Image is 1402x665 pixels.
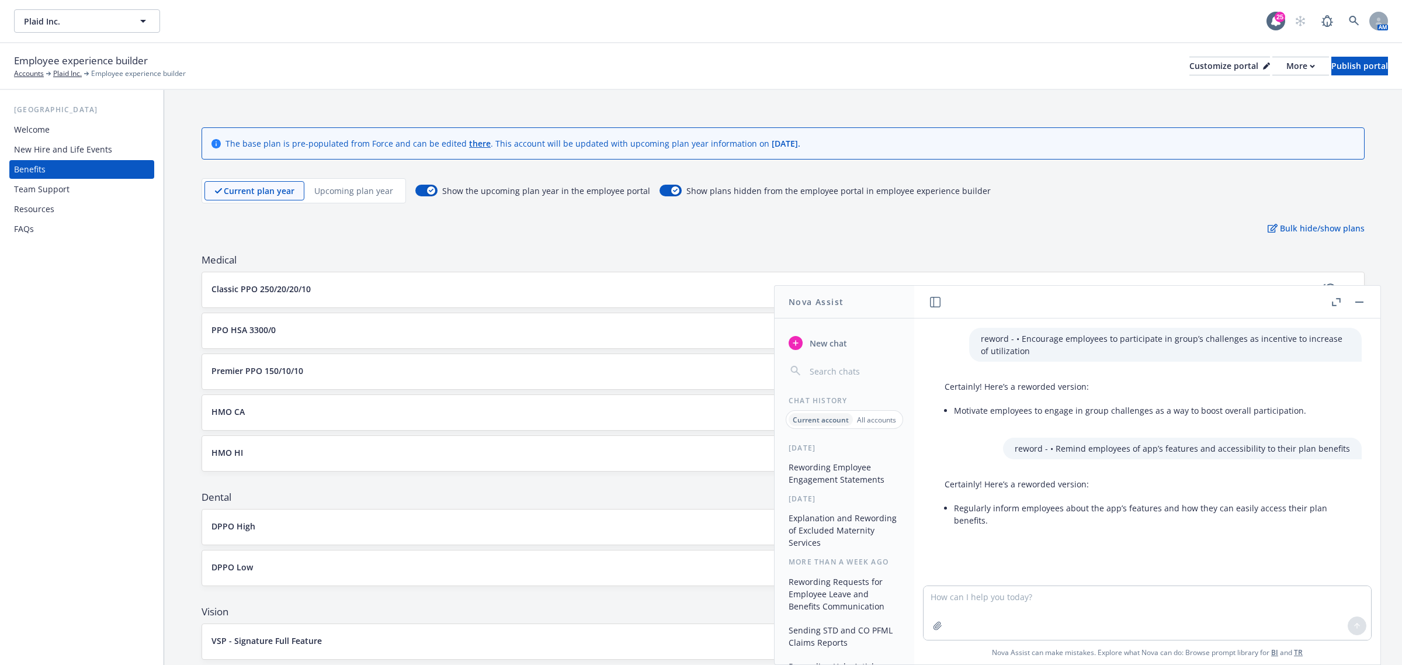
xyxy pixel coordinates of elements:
div: Welcome [14,120,50,139]
input: Search chats [807,363,900,379]
button: Sending STD and CO PFML Claims Reports [784,621,905,652]
a: Plaid Inc. [53,68,82,79]
li: Motivate employees to engage in group challenges as a way to boost overall participation. [954,402,1306,419]
button: PPO HSA 3300/0 [211,324,1299,336]
span: New chat [807,337,847,349]
p: DPPO Low [211,561,253,573]
span: . This account will be updated with upcoming plan year information on [491,138,772,149]
a: editPencil [1341,282,1355,296]
a: Report a Bug [1316,9,1339,33]
button: More [1272,57,1329,75]
span: Vision [202,605,1365,619]
a: Search [1342,9,1366,33]
h1: Nova Assist [789,296,844,308]
a: Welcome [9,120,154,139]
button: New chat [784,332,905,354]
div: [DATE] [775,494,914,504]
p: Bulk hide/show plans [1268,222,1365,234]
p: Upcoming plan year [314,185,393,197]
a: Benefits [9,160,154,179]
span: Employee experience builder [91,68,186,79]
button: Customize portal [1189,57,1270,75]
button: DPPO High [211,520,1299,532]
button: Premier PPO 150/10/10 [211,365,1299,377]
a: TR [1294,647,1303,657]
a: FAQs [9,220,154,238]
p: Current account [793,415,849,425]
div: Chat History [775,396,914,406]
div: 25 [1275,12,1285,22]
div: FAQs [14,220,34,238]
div: [DATE] [775,443,914,453]
a: Resources [9,200,154,219]
div: Resources [14,200,54,219]
span: Dental [202,490,1365,504]
p: reword - • Encourage employees to participate in group’s challenges as incentive to increase of u... [981,332,1350,357]
button: Explanation and Rewording of Excluded Maternity Services [784,508,905,552]
a: Team Support [9,180,154,199]
p: Premier PPO 150/10/10 [211,365,303,377]
button: VSP - Signature Full Feature [211,635,1317,647]
li: Regularly inform employees about the app’s features and how they can easily access their plan ben... [954,500,1350,529]
p: HMO CA [211,406,245,418]
a: Accounts [14,68,44,79]
div: Benefits [14,160,46,179]
a: BI [1271,647,1278,657]
p: reword - • Remind employees of app’s features and accessibility to their plan benefits [1015,442,1350,455]
p: All accounts [857,415,896,425]
div: More [1286,57,1315,75]
span: Nova Assist can make mistakes. Explore what Nova can do: Browse prompt library for and [919,640,1376,664]
p: HMO HI [211,446,243,459]
span: Show plans hidden from the employee portal in employee experience builder [686,185,991,197]
button: DPPO Low [211,561,1299,573]
a: Start snowing [1289,9,1312,33]
button: Rewording Requests for Employee Leave and Benefits Communication [784,572,905,616]
p: PPO HSA 3300/0 [211,324,276,336]
button: HMO CA [211,406,1299,418]
a: New Hire and Life Events [9,140,154,159]
button: Classic PPO 250/20/20/10 [211,283,1299,295]
span: Show the upcoming plan year in the employee portal [442,185,650,197]
span: Medical [202,253,1365,267]
a: visible [1303,282,1317,296]
div: Team Support [14,180,70,199]
p: Current plan year [224,185,294,197]
span: Employee experience builder [14,53,148,68]
span: [DATE] . [772,138,800,149]
span: The base plan is pre-populated from Force and can be edited [225,138,469,149]
button: Publish portal [1331,57,1388,75]
button: HMO HI [211,446,1299,459]
div: More than a week ago [775,557,914,567]
a: copyPlus [1322,282,1336,296]
p: DPPO High [211,520,255,532]
div: New Hire and Life Events [14,140,112,159]
button: Rewording Employee Engagement Statements [784,458,905,489]
p: VSP - Signature Full Feature [211,635,322,647]
p: Certainly! Here’s a reworded version: [945,380,1306,393]
div: [GEOGRAPHIC_DATA] [9,104,154,116]
span: Plaid Inc. [24,15,125,27]
button: Plaid Inc. [14,9,160,33]
p: Certainly! Here’s a reworded version: [945,478,1350,490]
a: there [469,138,491,149]
p: Classic PPO 250/20/20/10 [211,283,311,295]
